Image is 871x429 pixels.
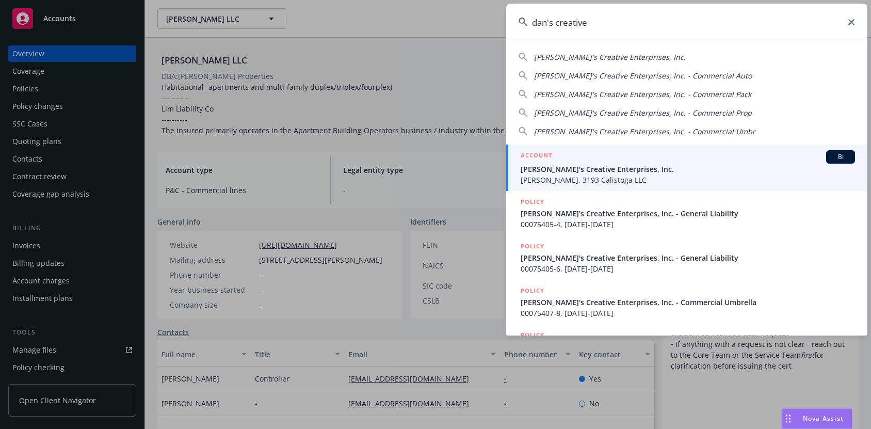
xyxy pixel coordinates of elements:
span: 00075405-6, [DATE]-[DATE] [521,263,855,274]
a: POLICY[PERSON_NAME]'s Creative Enterprises, Inc. - General Liability00075405-6, [DATE]-[DATE] [506,235,867,280]
span: [PERSON_NAME], 3193 Calistoga LLC [521,174,855,185]
span: [PERSON_NAME]'s Creative Enterprises, Inc. [521,164,855,174]
button: Nova Assist [781,408,852,429]
span: [PERSON_NAME]'s Creative Enterprises, Inc. - Commercial Prop [534,108,752,118]
span: [PERSON_NAME]'s Creative Enterprises, Inc. - Commercial Umbrella [521,297,855,308]
span: [PERSON_NAME]'s Creative Enterprises, Inc. - General Liability [521,252,855,263]
input: Search... [506,4,867,41]
span: 00075405-4, [DATE]-[DATE] [521,219,855,230]
a: POLICY [506,324,867,369]
span: [PERSON_NAME]'s Creative Enterprises, Inc. - General Liability [521,208,855,219]
span: [PERSON_NAME]'s Creative Enterprises, Inc. - Commercial Auto [534,71,752,81]
h5: ACCOUNT [521,150,552,163]
h5: POLICY [521,285,544,296]
div: Drag to move [782,409,795,428]
span: BI [830,152,851,162]
span: [PERSON_NAME]'s Creative Enterprises, Inc. [534,52,686,62]
span: [PERSON_NAME]'s Creative Enterprises, Inc. - Commercial Pack [534,89,751,99]
a: POLICY[PERSON_NAME]'s Creative Enterprises, Inc. - Commercial Umbrella00075407-8, [DATE]-[DATE] [506,280,867,324]
a: ACCOUNTBI[PERSON_NAME]'s Creative Enterprises, Inc.[PERSON_NAME], 3193 Calistoga LLC [506,145,867,191]
span: Nova Assist [803,414,844,423]
h5: POLICY [521,197,544,207]
span: [PERSON_NAME]'s Creative Enterprises, Inc. - Commercial Umbr [534,126,755,136]
span: 00075407-8, [DATE]-[DATE] [521,308,855,319]
h5: POLICY [521,330,544,340]
a: POLICY[PERSON_NAME]'s Creative Enterprises, Inc. - General Liability00075405-4, [DATE]-[DATE] [506,191,867,235]
h5: POLICY [521,241,544,251]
